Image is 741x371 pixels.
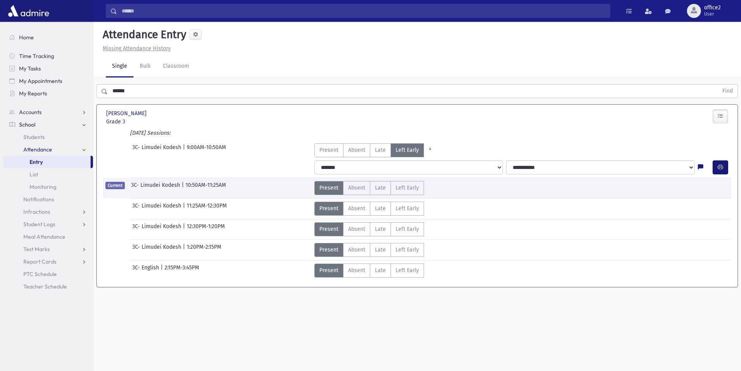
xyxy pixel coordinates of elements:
span: Accounts [19,109,42,116]
span: Late [375,266,386,274]
span: 9:00AM-10:50AM [187,143,226,157]
span: My Reports [19,90,47,97]
span: List [30,171,38,178]
span: My Tasks [19,65,41,72]
span: Attendance [23,146,52,153]
span: Late [375,246,386,254]
div: AttTypes [314,181,424,195]
span: My Appointments [19,77,62,84]
a: Accounts [3,106,93,118]
div: AttTypes [314,143,436,157]
span: 3C- Limudei Kodesh [132,202,183,216]
span: 12:30PM-1:20PM [187,222,225,236]
a: My Tasks [3,62,93,75]
span: Present [319,184,338,192]
span: Time Tracking [19,53,54,60]
u: Missing Attendance History [103,45,171,52]
a: My Appointments [3,75,93,87]
a: Missing Attendance History [100,45,171,52]
span: Absent [348,225,365,233]
a: Teacher Schedule [3,280,93,293]
span: | [183,202,187,216]
span: Meal Attendance [23,233,65,240]
span: Late [375,225,386,233]
span: PTC Schedule [23,271,57,278]
a: Attendance [3,143,93,156]
div: AttTypes [314,222,424,236]
span: 2:15PM-3:45PM [165,264,199,278]
span: 3C- Limudei Kodesh [132,143,183,157]
span: Grade 3 [106,118,203,126]
span: 10:50AM-11:25AM [186,181,226,195]
a: Report Cards [3,255,93,268]
span: 1:20PM-2:15PM [187,243,221,257]
span: | [161,264,165,278]
span: Test Marks [23,246,50,253]
span: 3C- Limudei Kodesh [132,222,183,236]
span: 3C- Limudei Kodesh [131,181,182,195]
span: Students [23,134,45,141]
span: Absent [348,184,365,192]
a: My Reports [3,87,93,100]
span: 3C- Limudei Kodesh [132,243,183,257]
span: Present [319,225,338,233]
div: AttTypes [314,264,424,278]
button: Find [718,84,737,98]
span: Student Logs [23,221,55,228]
span: User [704,11,721,17]
span: Left Early [396,266,419,274]
span: Present [319,146,338,154]
span: Monitoring [30,183,56,190]
span: Absent [348,266,365,274]
span: Absent [348,204,365,213]
a: Student Logs [3,218,93,230]
span: Left Early [396,146,419,154]
span: Infractions [23,208,50,215]
span: Notifications [23,196,54,203]
span: Home [19,34,34,41]
a: Home [3,31,93,44]
div: AttTypes [314,243,424,257]
span: Left Early [396,204,419,213]
span: Entry [30,158,43,165]
a: Time Tracking [3,50,93,62]
span: 3C- English [132,264,161,278]
span: Late [375,184,386,192]
span: | [183,143,187,157]
span: 11:25AM-12:30PM [187,202,227,216]
span: School [19,121,35,128]
i: [DATE] Sessions: [130,130,170,136]
span: Teacher Schedule [23,283,67,290]
a: Infractions [3,206,93,218]
a: Test Marks [3,243,93,255]
a: Students [3,131,93,143]
a: PTC Schedule [3,268,93,280]
span: Left Early [396,246,419,254]
a: Entry [3,156,91,168]
span: | [182,181,186,195]
span: [PERSON_NAME] [106,109,148,118]
a: School [3,118,93,131]
input: Search [117,4,610,18]
span: Present [319,246,338,254]
a: Meal Attendance [3,230,93,243]
a: Bulk [133,56,157,77]
a: Monitoring [3,181,93,193]
span: Left Early [396,225,419,233]
a: Notifications [3,193,93,206]
span: Late [375,146,386,154]
span: Left Early [396,184,419,192]
a: Single [106,56,133,77]
span: Absent [348,146,365,154]
span: Report Cards [23,258,56,265]
h5: Attendance Entry [100,28,186,41]
span: Late [375,204,386,213]
a: List [3,168,93,181]
a: Classroom [157,56,195,77]
span: | [183,243,187,257]
span: Present [319,204,338,213]
img: AdmirePro [6,3,51,19]
span: office2 [704,5,721,11]
div: AttTypes [314,202,424,216]
span: Current [105,182,125,189]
